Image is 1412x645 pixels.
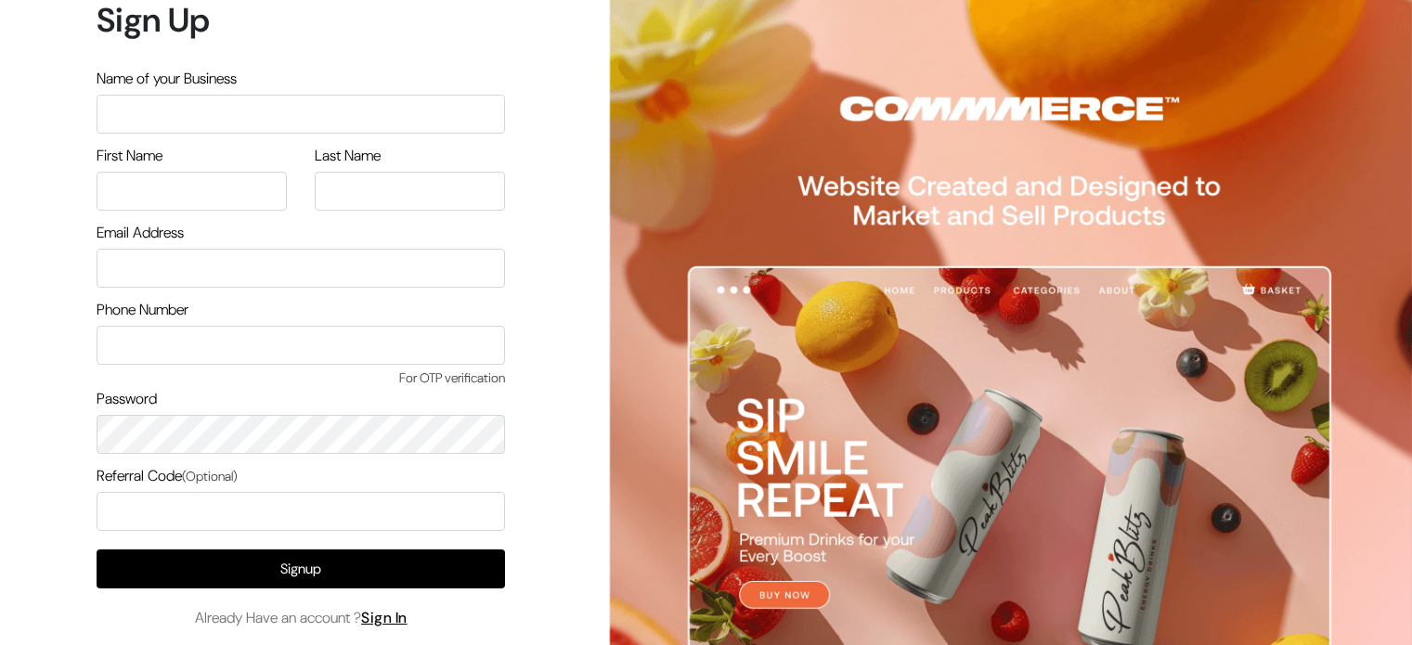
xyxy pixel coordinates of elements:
[195,607,408,629] span: Already Have an account ?
[182,468,238,484] span: (Optional)
[97,368,505,388] span: For OTP verification
[361,608,408,627] a: Sign In
[97,222,184,244] label: Email Address
[97,299,188,321] label: Phone Number
[97,145,162,167] label: First Name
[97,465,238,487] label: Referral Code
[315,145,381,167] label: Last Name
[97,388,157,410] label: Password
[97,549,505,588] button: Signup
[97,68,237,90] label: Name of your Business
